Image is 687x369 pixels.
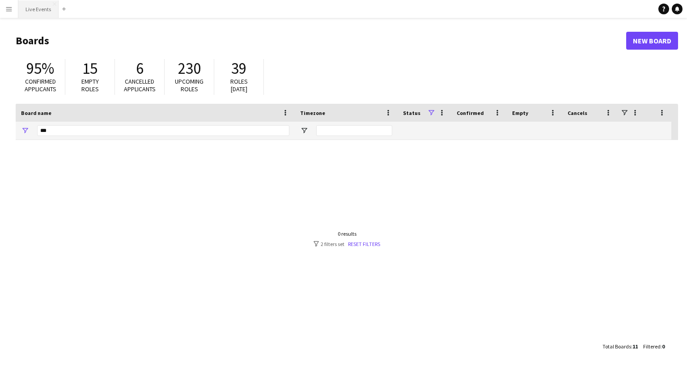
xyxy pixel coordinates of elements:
[643,338,665,355] div: :
[403,110,420,116] span: Status
[626,32,678,50] a: New Board
[81,77,99,93] span: Empty roles
[632,343,638,350] span: 11
[300,110,325,116] span: Timezone
[568,110,587,116] span: Cancels
[643,343,661,350] span: Filtered
[26,59,54,78] span: 95%
[314,230,380,237] div: 0 results
[37,125,289,136] input: Board name Filter Input
[82,59,98,78] span: 15
[124,77,156,93] span: Cancelled applicants
[316,125,392,136] input: Timezone Filter Input
[662,343,665,350] span: 0
[21,110,51,116] span: Board name
[230,77,248,93] span: Roles [DATE]
[231,59,246,78] span: 39
[21,127,29,135] button: Open Filter Menu
[136,59,144,78] span: 6
[457,110,484,116] span: Confirmed
[602,338,638,355] div: :
[300,127,308,135] button: Open Filter Menu
[314,241,380,247] div: 2 filters set
[18,0,59,18] button: Live Events
[512,110,528,116] span: Empty
[175,77,204,93] span: Upcoming roles
[602,343,631,350] span: Total Boards
[178,59,201,78] span: 230
[25,77,56,93] span: Confirmed applicants
[348,241,380,247] a: Reset filters
[16,34,626,47] h1: Boards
